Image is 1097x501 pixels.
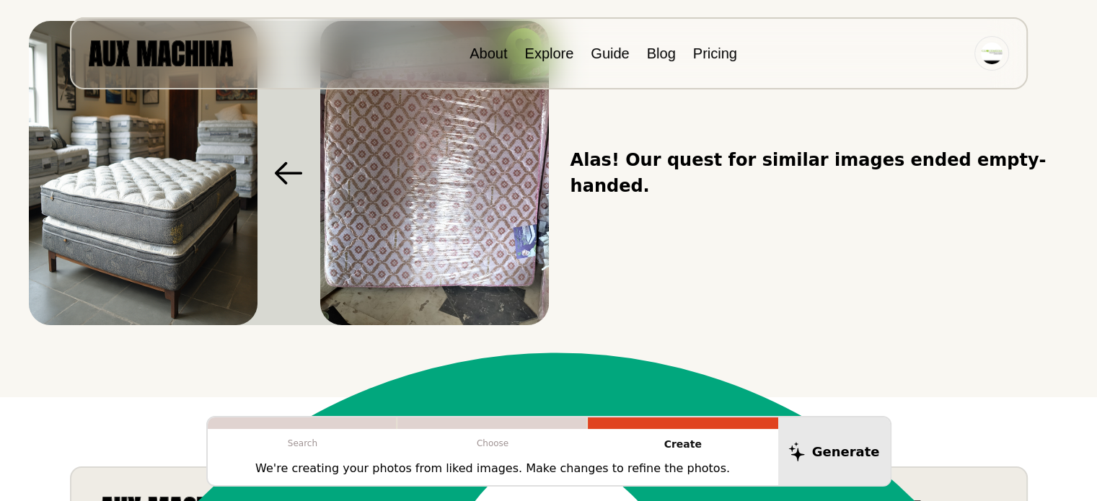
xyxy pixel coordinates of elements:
a: Guide [591,45,629,61]
a: Blog [647,45,676,61]
p: Choose [397,429,588,458]
img: Search result [29,21,257,325]
p: Search [208,429,398,458]
img: AUX MACHINA [89,40,233,66]
a: Explore [524,45,573,61]
p: We're creating your photos from liked images. Make changes to refine the photos. [255,460,730,477]
button: Generate [778,417,890,485]
span: Alas! Our quest for similar images ended empty-handed. [570,147,1069,199]
img: Avatar [981,43,1003,64]
img: Search result [320,21,549,325]
a: About [470,45,507,61]
p: Create [588,429,778,460]
a: Pricing [693,45,737,61]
